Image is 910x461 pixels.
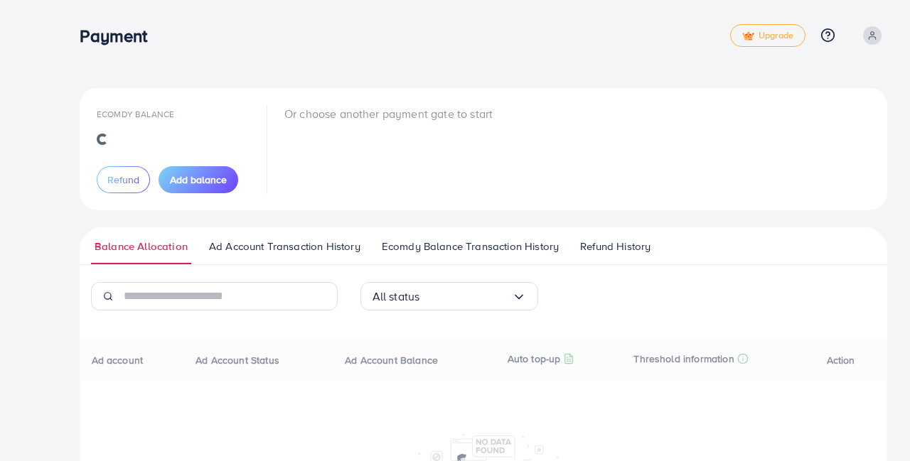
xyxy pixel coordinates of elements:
button: Add balance [159,166,238,193]
span: Balance Allocation [95,239,188,254]
h3: Payment [80,26,159,46]
p: Or choose another payment gate to start [284,105,493,122]
span: Refund [107,173,139,187]
button: Refund [97,166,150,193]
span: Refund History [580,239,651,254]
span: Upgrade [742,31,793,41]
span: Add balance [170,173,227,187]
span: Ad Account Transaction History [209,239,360,254]
a: tickUpgrade [730,24,805,47]
span: Ecomdy Balance [97,108,174,120]
span: All status [373,286,420,308]
img: tick [742,31,754,41]
div: Search for option [360,282,538,310]
input: Search for option [419,286,511,308]
span: Ecomdy Balance Transaction History [382,239,559,254]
